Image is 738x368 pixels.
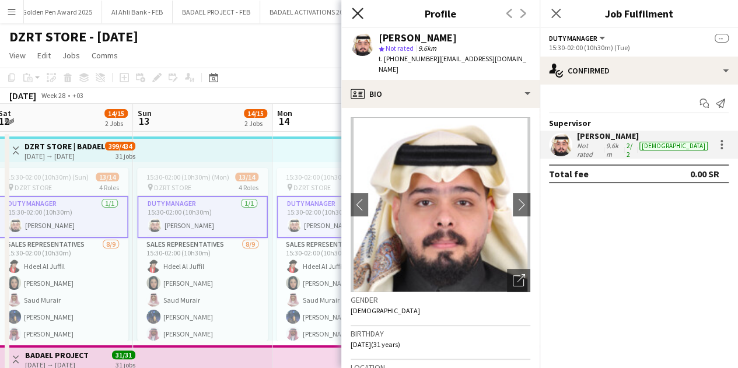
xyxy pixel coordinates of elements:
div: Not rated [577,141,604,159]
span: 4 Roles [99,183,119,192]
span: 15:30-02:00 (10h30m) (Mon) [146,173,229,181]
span: 399/434 [105,142,135,150]
button: BADAEL PROJECT - FEB [173,1,260,23]
span: DZRT STORE [293,183,331,192]
h3: Birthday [351,328,530,339]
div: 31 jobs [116,150,135,160]
span: [DEMOGRAPHIC_DATA] [351,306,420,315]
span: 4 Roles [239,183,258,192]
span: Edit [37,50,51,61]
button: Golden Pen Award 2025 [13,1,102,23]
span: 31/31 [112,351,135,359]
h3: Profile [341,6,540,21]
div: 2 Jobs [105,119,127,128]
span: DZRT STORE [154,183,191,192]
h3: BADAEL PROJECT [25,350,89,360]
span: Duty Manager [549,34,597,43]
app-card-role: Duty Manager1/115:30-02:00 (10h30m)[PERSON_NAME] [277,196,407,238]
a: Comms [87,48,123,63]
div: 2 Jobs [244,119,267,128]
span: | [EMAIL_ADDRESS][DOMAIN_NAME] [379,54,526,73]
div: Supervisor [540,118,738,128]
div: 9.6km [604,141,624,159]
span: 9.6km [416,44,439,52]
span: [DATE] (31 years) [351,340,400,349]
span: Not rated [386,44,414,52]
span: 15:30-02:00 (10h30m) (Tue) [286,173,367,181]
div: Total fee [549,168,589,180]
div: [DEMOGRAPHIC_DATA] [639,142,708,150]
button: Duty Manager [549,34,607,43]
div: [DATE] → [DATE] [25,152,105,160]
img: Crew avatar or photo [351,117,530,292]
h3: Gender [351,295,530,305]
div: [PERSON_NAME] [577,131,710,141]
div: [PERSON_NAME] [379,33,457,43]
span: DZRT STORE [15,183,52,192]
a: Jobs [58,48,85,63]
span: Week 28 [39,91,68,100]
span: 13/14 [96,173,119,181]
div: Bio [341,80,540,108]
span: 13/14 [235,173,258,181]
div: Open photos pop-in [507,269,530,292]
app-job-card: 15:30-02:00 (10h30m) (Tue)13/14 DZRT STORE4 RolesDuty Manager1/115:30-02:00 (10h30m)[PERSON_NAME]... [277,168,407,341]
button: BADAEL ACTIVATIONS 2025 [260,1,360,23]
span: t. [PHONE_NUMBER] [379,54,439,63]
h1: DZRT STORE - [DATE] [9,28,138,45]
span: View [9,50,26,61]
a: Edit [33,48,55,63]
app-card-role: Duty Manager1/115:30-02:00 (10h30m)[PERSON_NAME] [137,196,268,238]
app-job-card: 15:30-02:00 (10h30m) (Mon)13/14 DZRT STORE4 RolesDuty Manager1/115:30-02:00 (10h30m)[PERSON_NAME]... [137,168,268,341]
span: 14 [275,114,292,128]
span: 15:30-02:00 (10h30m) (Sun) [7,173,89,181]
app-skills-label: 2/2 [627,141,632,159]
button: Al Ahli Bank - FEB [102,1,173,23]
span: Mon [277,108,292,118]
div: 0.00 SR [690,168,719,180]
div: 15:30-02:00 (10h30m) (Tue) [549,43,729,52]
a: View [5,48,30,63]
div: +03 [72,91,83,100]
span: Sun [138,108,152,118]
h3: DZRT STORE | BADAEL [25,141,105,152]
span: -- [715,34,729,43]
span: Comms [92,50,118,61]
span: 13 [136,114,152,128]
h3: Job Fulfilment [540,6,738,21]
span: Jobs [62,50,80,61]
div: [DATE] [9,90,36,101]
div: Confirmed [540,57,738,85]
span: 14/15 [104,109,128,118]
span: 14/15 [244,109,267,118]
